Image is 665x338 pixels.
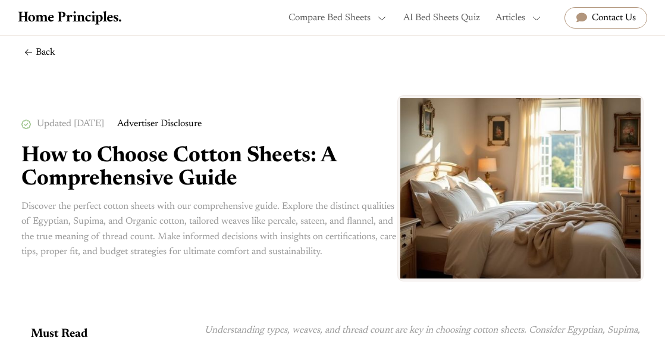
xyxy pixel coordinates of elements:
div: Compare Bed Sheets [284,7,394,29]
div: Compare Bed Sheets [288,11,371,26]
div: Articles [490,7,548,29]
p: Discover the perfect cotton sheets with our comprehensive guide. Explore the distinct qualities o... [21,199,397,260]
img: How to Choose Cotton Sheets: A Comprehensive Guide [400,98,641,278]
a: Contact Us [564,7,647,29]
div: Back [36,48,55,57]
a: AI Bed Sheets Quiz [399,7,485,29]
div: Advertiser Disclosure [117,117,202,132]
span: Updated [DATE] [37,119,104,129]
div: Articles [495,11,525,26]
a: Back [21,45,58,60]
h1: How to Choose Cotton Sheets: A Comprehensive Guide [21,145,397,192]
a: home [18,11,125,25]
div: Contact Us [592,8,636,27]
